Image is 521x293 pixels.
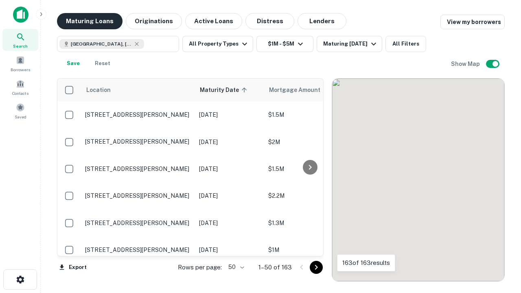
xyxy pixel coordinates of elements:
[298,13,346,29] button: Lenders
[13,43,28,49] span: Search
[332,79,504,281] div: 0 0
[256,36,313,52] button: $1M - $5M
[81,79,195,101] th: Location
[385,36,426,52] button: All Filters
[85,219,191,227] p: [STREET_ADDRESS][PERSON_NAME]
[2,100,38,122] a: Saved
[268,138,350,146] p: $2M
[268,110,350,119] p: $1.5M
[60,55,86,72] button: Save your search to get updates of matches that match your search criteria.
[182,36,253,52] button: All Property Types
[90,55,116,72] button: Reset
[11,66,30,73] span: Borrowers
[199,245,260,254] p: [DATE]
[13,7,28,23] img: capitalize-icon.png
[199,164,260,173] p: [DATE]
[85,111,191,118] p: [STREET_ADDRESS][PERSON_NAME]
[126,13,182,29] button: Originations
[178,262,222,272] p: Rows per page:
[199,110,260,119] p: [DATE]
[268,245,350,254] p: $1M
[199,138,260,146] p: [DATE]
[323,39,379,49] div: Maturing [DATE]
[12,90,28,96] span: Contacts
[310,261,323,274] button: Go to next page
[199,219,260,227] p: [DATE]
[200,85,250,95] span: Maturity Date
[264,79,354,101] th: Mortgage Amount
[85,192,191,199] p: [STREET_ADDRESS][PERSON_NAME]
[2,29,38,51] a: Search
[57,13,123,29] button: Maturing Loans
[199,191,260,200] p: [DATE]
[440,15,505,29] a: View my borrowers
[269,85,331,95] span: Mortgage Amount
[195,79,264,101] th: Maturity Date
[85,165,191,173] p: [STREET_ADDRESS][PERSON_NAME]
[2,76,38,98] a: Contacts
[268,219,350,227] p: $1.3M
[245,13,294,29] button: Distress
[85,246,191,254] p: [STREET_ADDRESS][PERSON_NAME]
[342,258,390,268] p: 163 of 163 results
[185,13,242,29] button: Active Loans
[2,52,38,74] a: Borrowers
[86,85,111,95] span: Location
[480,228,521,267] iframe: Chat Widget
[225,261,245,273] div: 50
[258,262,292,272] p: 1–50 of 163
[268,164,350,173] p: $1.5M
[85,138,191,145] p: [STREET_ADDRESS][PERSON_NAME]
[57,261,89,273] button: Export
[268,191,350,200] p: $2.2M
[451,59,481,68] h6: Show Map
[15,114,26,120] span: Saved
[317,36,382,52] button: Maturing [DATE]
[71,40,132,48] span: [GEOGRAPHIC_DATA], [GEOGRAPHIC_DATA], [GEOGRAPHIC_DATA]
